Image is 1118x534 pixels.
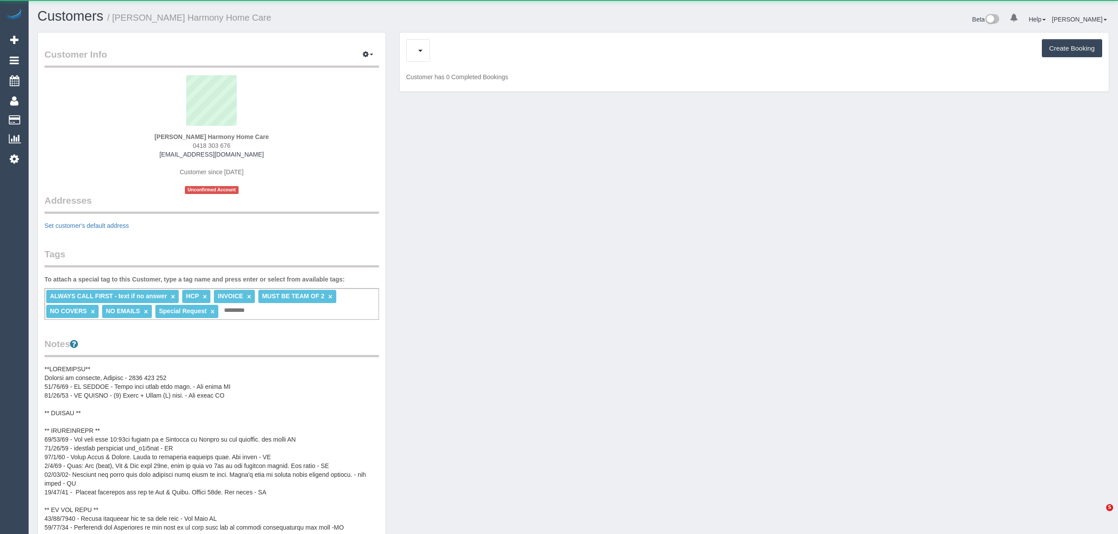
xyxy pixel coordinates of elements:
legend: Customer Info [44,48,379,68]
span: Customer since [DATE] [180,168,243,176]
img: Automaid Logo [5,9,23,21]
label: To attach a special tag to this Customer, type a tag name and press enter or select from availabl... [44,275,345,284]
legend: Notes [44,337,379,357]
a: Beta [972,16,1000,23]
a: Help [1029,16,1046,23]
legend: Tags [44,248,379,267]
a: × [171,293,175,300]
span: MUST BE TEAM OF 2 [262,293,324,300]
span: Unconfirmed Account [185,186,239,194]
p: Customer has 0 Completed Bookings [406,73,1102,81]
a: [EMAIL_ADDRESS][DOMAIN_NAME] [159,151,264,158]
a: × [91,308,95,315]
a: Customers [37,8,103,24]
a: [PERSON_NAME] [1052,16,1107,23]
span: ALWAYS CALL FIRST - text if no answer [50,293,167,300]
a: × [144,308,148,315]
span: NO EMAILS [106,307,140,315]
a: × [203,293,207,300]
a: × [328,293,332,300]
a: × [247,293,251,300]
strong: [PERSON_NAME] Harmony Home Care [154,133,269,140]
small: / [PERSON_NAME] Harmony Home Care [107,13,272,22]
span: HCP [186,293,199,300]
span: Special Request [159,307,206,315]
button: Create Booking [1042,39,1102,58]
a: × [210,308,214,315]
span: INVOICE [218,293,243,300]
a: Set customer's default address [44,222,129,229]
span: 0418 303 676 [193,142,231,149]
img: New interface [985,14,999,26]
iframe: Intercom live chat [1088,504,1109,525]
span: NO COVERS [50,307,87,315]
span: 5 [1106,504,1113,511]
